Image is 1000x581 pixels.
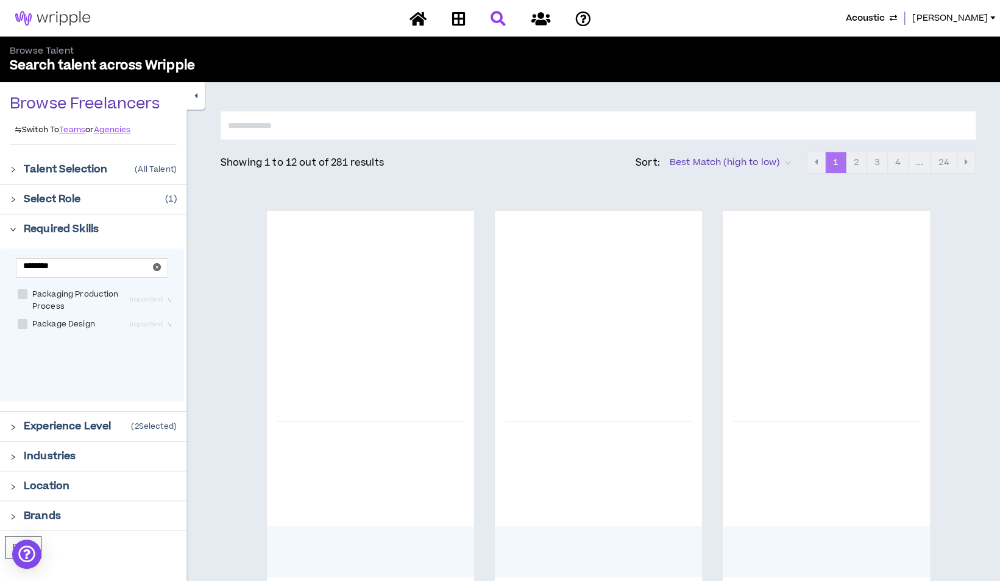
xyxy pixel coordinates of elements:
p: Switch To [15,125,59,135]
span: close-circle [153,263,161,271]
a: Teams [59,125,85,135]
p: Sort: [636,155,660,170]
p: Showing 1 to 12 out of 281 results [221,155,384,170]
span: swap [15,126,22,133]
p: Required Skills [24,222,99,236]
span: right [10,454,16,460]
span: right [10,484,16,490]
span: right [10,196,16,203]
p: Location [24,479,69,493]
span: Packaging Production Process [27,289,125,312]
div: Open Intercom Messenger [12,540,41,569]
span: Package Design [27,319,100,330]
span: Best Match (high to low) [670,153,790,172]
p: Search talent across Wripple [10,57,500,74]
p: Industries [24,449,76,463]
span: right [10,513,16,520]
p: Brands [24,509,61,523]
p: Talent Selection [24,162,107,177]
p: Browse Freelancers [10,94,160,114]
button: Reset [5,536,41,558]
span: right [10,424,16,431]
button: Acoustic [846,12,897,25]
span: Acoustic [846,12,885,25]
a: Agencies [94,125,130,135]
nav: pagination [807,152,976,174]
p: or [85,125,94,135]
span: right [10,166,16,173]
p: Select Role [24,192,81,206]
p: Experience Level [24,419,111,434]
p: ( 1 ) [165,192,177,206]
span: close-circle [153,262,161,273]
span: [PERSON_NAME] [912,12,988,25]
span: right [10,226,16,233]
p: Browse Talent [10,45,500,57]
p: ( All Talent ) [135,164,177,174]
p: ( 2 Selected) [131,421,177,431]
